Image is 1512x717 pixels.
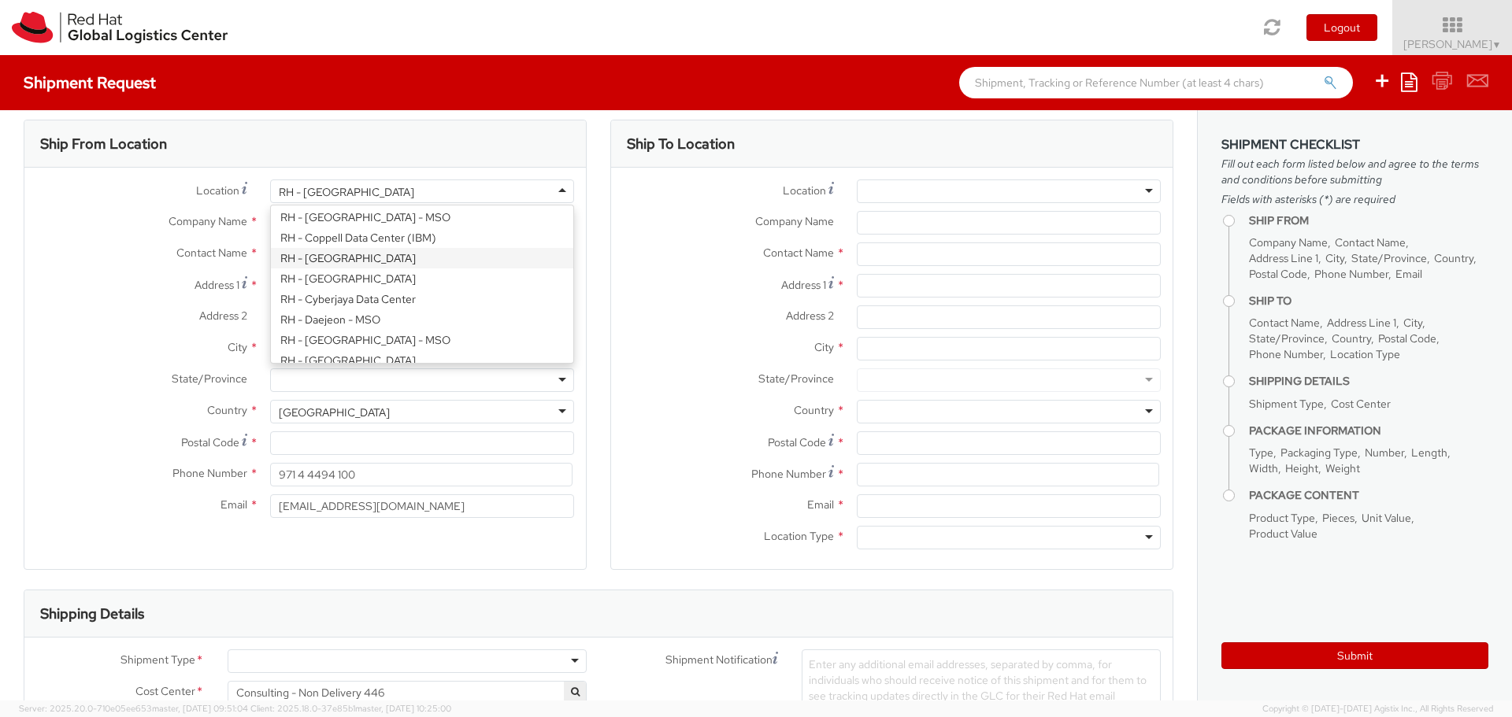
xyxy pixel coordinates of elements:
[1249,511,1315,525] span: Product Type
[1249,316,1320,330] span: Contact Name
[228,340,247,354] span: City
[1403,316,1422,330] span: City
[12,12,228,43] img: rh-logistics-00dfa346123c4ec078e1.svg
[279,184,414,200] div: RH - [GEOGRAPHIC_DATA]
[172,371,247,386] span: State/Province
[1322,511,1354,525] span: Pieces
[1325,251,1344,265] span: City
[135,683,195,701] span: Cost Center
[19,703,248,714] span: Server: 2025.20.0-710e05ee653
[271,207,573,227] div: RH - [GEOGRAPHIC_DATA] - MSO
[195,278,239,292] span: Address 1
[172,466,247,480] span: Phone Number
[807,497,834,512] span: Email
[1280,445,1358,460] span: Packaging Type
[764,529,834,543] span: Location Type
[271,268,573,289] div: RH - [GEOGRAPHIC_DATA]
[1249,267,1307,281] span: Postal Code
[1249,397,1324,411] span: Shipment Type
[1492,39,1502,51] span: ▼
[1362,511,1411,525] span: Unit Value
[627,136,735,152] h3: Ship To Location
[152,703,248,714] span: master, [DATE] 09:51:04
[1249,331,1325,346] span: State/Province
[271,350,573,371] div: RH - [GEOGRAPHIC_DATA]
[1221,156,1488,187] span: Fill out each form listed below and agree to the terms and conditions before submitting
[24,74,156,91] h4: Shipment Request
[1325,461,1360,475] span: Weight
[220,497,247,512] span: Email
[1249,445,1273,460] span: Type
[181,435,239,449] span: Postal Code
[1411,445,1447,460] span: Length
[751,467,826,481] span: Phone Number
[1327,316,1396,330] span: Address Line 1
[169,214,247,228] span: Company Name
[1249,490,1488,501] h4: Package Content
[1335,235,1406,249] span: Contact Name
[1351,251,1427,265] span: State/Province
[1249,251,1318,265] span: Address Line 1
[1314,267,1388,281] span: Phone Number
[763,246,834,260] span: Contact Name
[814,340,834,354] span: City
[199,309,247,323] span: Address 2
[1249,425,1488,437] h4: Package Information
[1330,347,1400,361] span: Location Type
[1331,397,1391,411] span: Cost Center
[1285,461,1318,475] span: Height
[1434,251,1473,265] span: Country
[755,214,834,228] span: Company Name
[768,435,826,449] span: Postal Code
[758,371,834,386] span: State/Province
[1221,138,1488,152] h3: Shipment Checklist
[781,278,826,292] span: Address 1
[1332,331,1371,346] span: Country
[196,183,239,198] span: Location
[40,606,144,622] h3: Shipping Details
[794,403,834,417] span: Country
[250,703,451,714] span: Client: 2025.18.0-37e85b1
[1403,37,1502,51] span: [PERSON_NAME]
[1249,235,1328,249] span: Company Name
[1378,331,1436,346] span: Postal Code
[271,248,573,268] div: RH - [GEOGRAPHIC_DATA]
[665,652,773,668] span: Shipment Notification
[959,67,1353,98] input: Shipment, Tracking or Reference Number (at least 4 chars)
[1365,445,1404,460] span: Number
[176,246,247,260] span: Contact Name
[783,183,826,198] span: Location
[40,136,167,152] h3: Ship From Location
[1249,347,1323,361] span: Phone Number
[271,289,573,309] div: RH - Cyberjaya Data Center
[271,330,573,350] div: RH - [GEOGRAPHIC_DATA] - MSO
[786,309,834,323] span: Address 2
[1262,703,1493,715] span: Copyright © [DATE]-[DATE] Agistix Inc., All Rights Reserved
[355,703,451,714] span: master, [DATE] 10:25:00
[271,227,573,248] div: RH - Coppell Data Center (IBM)
[236,686,578,700] span: Consulting - Non Delivery 446
[1249,295,1488,307] h4: Ship To
[1221,191,1488,207] span: Fields with asterisks (*) are required
[1249,215,1488,227] h4: Ship From
[120,652,195,670] span: Shipment Type
[1249,461,1278,475] span: Width
[1306,14,1377,41] button: Logout
[279,405,390,420] div: [GEOGRAPHIC_DATA]
[1395,267,1422,281] span: Email
[271,309,573,330] div: RH - Daejeon - MSO
[228,681,587,704] span: Consulting - Non Delivery 446
[1249,527,1317,541] span: Product Value
[207,403,247,417] span: Country
[1249,375,1488,387] h4: Shipping Details
[1221,642,1488,669] button: Submit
